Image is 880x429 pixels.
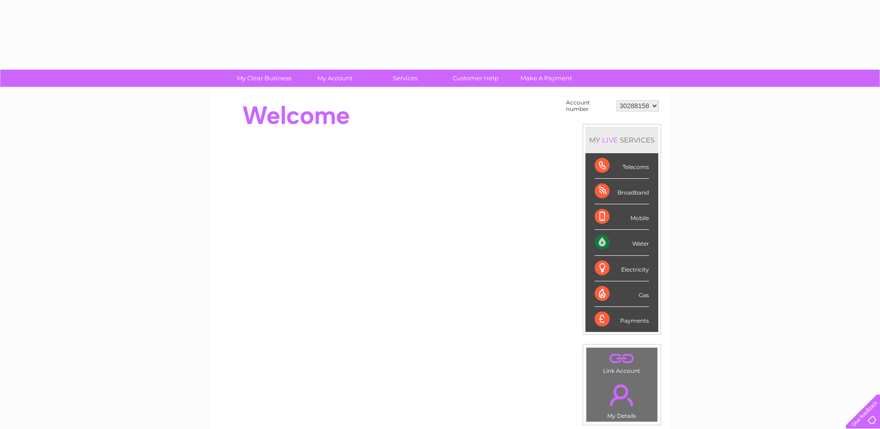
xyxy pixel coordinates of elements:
a: . [589,350,655,366]
div: Payments [595,307,649,332]
div: LIVE [600,136,620,144]
td: Link Account [586,347,658,377]
a: My Account [296,70,373,87]
a: Make A Payment [508,70,585,87]
a: Customer Help [437,70,514,87]
div: Telecoms [595,153,649,179]
div: Water [595,230,649,255]
div: Mobile [595,204,649,230]
div: Broadband [595,179,649,204]
div: Gas [595,281,649,307]
a: . [589,379,655,411]
div: Electricity [595,256,649,281]
a: My Clear Business [226,70,302,87]
td: Account number [564,97,614,115]
div: MY SERVICES [585,127,658,153]
a: Services [367,70,443,87]
td: My Details [586,377,658,422]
